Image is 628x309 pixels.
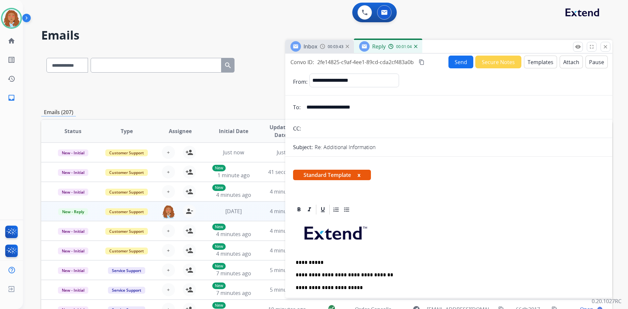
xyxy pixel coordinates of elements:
[293,125,301,132] p: CC:
[270,286,305,293] span: 5 minutes ago
[317,59,414,66] span: 2fe14825-c9af-4ee1-89cd-cda2cf483a0b
[8,75,15,83] mat-icon: history
[185,207,193,215] mat-icon: person_remove
[293,143,313,151] p: Subject:
[8,56,15,64] mat-icon: list_alt
[185,266,193,274] mat-icon: person_add
[589,44,595,50] mat-icon: fullscreen
[270,247,305,254] span: 4 minutes ago
[331,205,341,215] div: Ordered List
[105,208,148,215] span: Customer Support
[602,44,608,50] mat-icon: close
[105,189,148,196] span: Customer Support
[270,227,305,234] span: 4 minutes ago
[108,267,145,274] span: Service Support
[212,263,226,269] p: New
[167,148,170,156] span: +
[58,149,88,156] span: New - Initial
[167,286,170,294] span: +
[8,37,15,45] mat-icon: home
[185,168,193,176] mat-icon: person_add
[167,188,170,196] span: +
[2,9,21,27] img: avatar
[185,188,193,196] mat-icon: person_add
[224,61,232,69] mat-icon: search
[219,127,248,135] span: Initial Date
[58,267,88,274] span: New - Initial
[266,123,296,139] span: Updated Date
[185,247,193,254] mat-icon: person_add
[105,169,148,176] span: Customer Support
[372,43,386,50] span: Reply
[290,58,314,66] p: Convo ID:
[268,168,306,176] span: 41 seconds ago
[41,108,76,116] p: Emails (207)
[448,56,473,68] button: Send
[169,127,192,135] span: Assignee
[318,205,328,215] div: Underline
[212,283,226,289] p: New
[167,266,170,274] span: +
[162,244,175,257] button: +
[358,171,360,179] button: x
[167,247,170,254] span: +
[185,148,193,156] mat-icon: person_add
[185,286,193,294] mat-icon: person_add
[167,168,170,176] span: +
[294,205,304,215] div: Bold
[162,205,175,218] img: agent-avatar
[64,127,81,135] span: Status
[41,29,612,42] h2: Emails
[105,228,148,235] span: Customer Support
[223,149,244,156] span: Just now
[225,208,242,215] span: [DATE]
[167,227,170,235] span: +
[419,59,425,65] mat-icon: content_copy
[58,248,88,254] span: New - Initial
[475,56,521,68] button: Secure Notes
[305,205,314,215] div: Italic
[105,248,148,254] span: Customer Support
[293,103,301,111] p: To:
[304,43,317,50] span: Inbox
[58,287,88,294] span: New - Initial
[293,170,371,180] span: Standard Template
[58,169,88,176] span: New - Initial
[218,172,250,179] span: 1 minute ago
[592,297,621,305] p: 0.20.1027RC
[121,127,133,135] span: Type
[212,224,226,230] p: New
[342,205,352,215] div: Bullet List
[185,227,193,235] mat-icon: person_add
[105,149,148,156] span: Customer Support
[212,302,226,309] p: New
[58,228,88,235] span: New - Initial
[396,44,412,49] span: 00:01:04
[212,243,226,250] p: New
[108,287,145,294] span: Service Support
[270,266,305,274] span: 5 minutes ago
[58,189,88,196] span: New - Initial
[524,56,557,68] button: Templates
[216,270,251,277] span: 7 minutes ago
[216,191,251,198] span: 4 minutes ago
[575,44,581,50] mat-icon: remove_red_eye
[315,143,375,151] p: Re: Additional Information
[212,184,226,191] p: New
[162,185,175,198] button: +
[58,208,88,215] span: New - Reply
[216,289,251,297] span: 7 minutes ago
[162,146,175,159] button: +
[162,224,175,237] button: +
[277,149,298,156] span: Just now
[162,264,175,277] button: +
[270,208,305,215] span: 4 minutes ago
[162,283,175,296] button: +
[270,188,305,195] span: 4 minutes ago
[585,56,608,68] button: Pause
[328,44,343,49] span: 00:03:43
[216,231,251,238] span: 4 minutes ago
[560,56,583,68] button: Attach
[212,165,226,171] p: New
[293,78,307,86] p: From:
